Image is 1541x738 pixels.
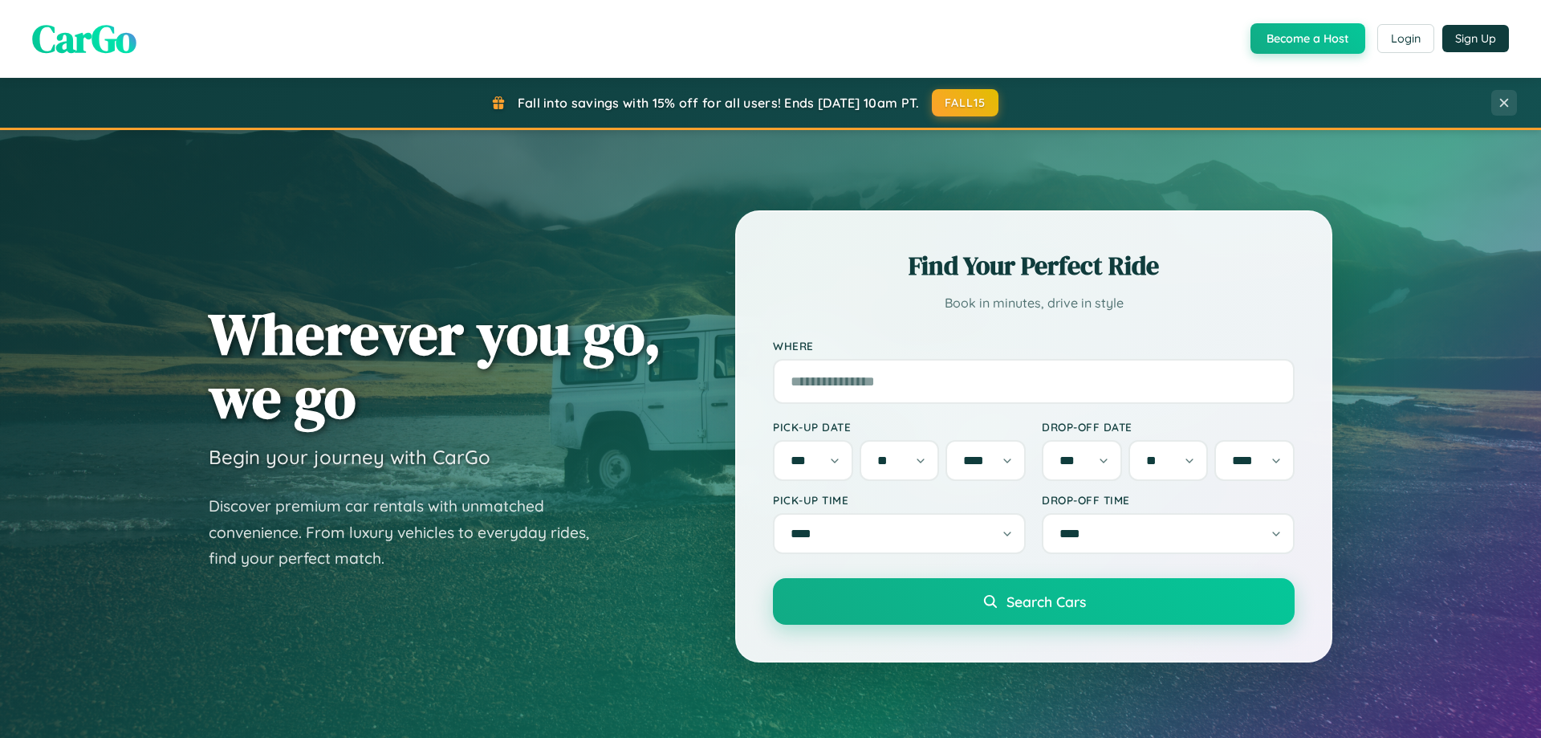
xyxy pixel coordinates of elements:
p: Discover premium car rentals with unmatched convenience. From luxury vehicles to everyday rides, ... [209,493,610,572]
span: Search Cars [1006,593,1086,610]
p: Book in minutes, drive in style [773,292,1295,315]
label: Drop-off Time [1042,493,1295,507]
button: Search Cars [773,578,1295,625]
label: Drop-off Date [1042,420,1295,434]
span: CarGo [32,12,136,65]
span: Fall into savings with 15% off for all users! Ends [DATE] 10am PT. [518,95,920,111]
h1: Wherever you go, we go [209,302,661,429]
label: Pick-up Time [773,493,1026,507]
h2: Find Your Perfect Ride [773,248,1295,283]
h3: Begin your journey with CarGo [209,445,490,469]
button: Become a Host [1250,23,1365,54]
label: Where [773,339,1295,353]
label: Pick-up Date [773,420,1026,434]
button: FALL15 [932,89,999,116]
button: Login [1377,24,1434,53]
button: Sign Up [1442,25,1509,52]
